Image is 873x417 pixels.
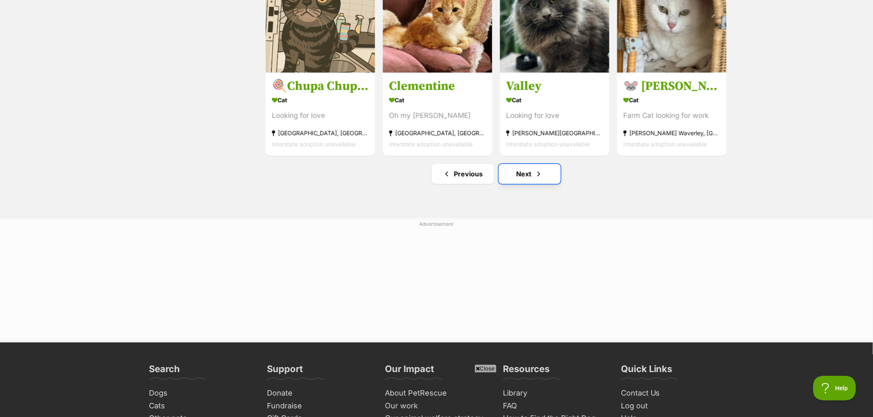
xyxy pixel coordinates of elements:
[623,127,720,138] div: [PERSON_NAME] Waverley, [GEOGRAPHIC_DATA]
[389,78,486,94] h3: Clementine
[474,364,497,372] span: Close
[267,363,303,380] h3: Support
[618,400,727,412] a: Log out
[621,363,672,380] h3: Quick Links
[272,141,356,148] span: Interstate adoption unavailable
[146,400,255,412] a: Cats
[272,94,369,106] div: Cat
[236,231,637,334] iframe: Advertisement
[383,72,492,156] a: Clementine Cat Oh my [PERSON_NAME] [GEOGRAPHIC_DATA], [GEOGRAPHIC_DATA] Interstate adoption unava...
[506,94,603,106] div: Cat
[623,110,720,121] div: Farm Cat looking for work
[389,110,486,121] div: Oh my [PERSON_NAME]
[266,72,375,156] a: 🍭Chupa Chup🍭 Cat Looking for love [GEOGRAPHIC_DATA], [GEOGRAPHIC_DATA] Interstate adoption unavai...
[272,127,369,138] div: [GEOGRAPHIC_DATA], [GEOGRAPHIC_DATA]
[272,110,369,121] div: Looking for love
[389,127,486,138] div: [GEOGRAPHIC_DATA], [GEOGRAPHIC_DATA]
[503,363,550,380] h3: Resources
[389,94,486,106] div: Cat
[813,376,856,401] iframe: Help Scout Beacon - Open
[264,400,373,412] a: Fundraise
[265,164,727,184] nav: Pagination
[264,387,373,400] a: Donate
[506,110,603,121] div: Looking for love
[286,376,587,413] iframe: Advertisement
[623,141,707,148] span: Interstate adoption unavailable
[499,164,561,184] a: Next page
[623,94,720,106] div: Cat
[149,363,180,380] h3: Search
[618,387,727,400] a: Contact Us
[506,127,603,138] div: [PERSON_NAME][GEOGRAPHIC_DATA]
[623,78,720,94] h3: 🐭 [PERSON_NAME] 🐭
[617,72,727,156] a: 🐭 [PERSON_NAME] 🐭 Cat Farm Cat looking for work [PERSON_NAME] Waverley, [GEOGRAPHIC_DATA] Interst...
[506,141,590,148] span: Interstate adoption unavailable
[432,164,494,184] a: Previous page
[506,78,603,94] h3: Valley
[146,387,255,400] a: Dogs
[389,141,473,148] span: Interstate adoption unavailable
[500,72,609,156] a: Valley Cat Looking for love [PERSON_NAME][GEOGRAPHIC_DATA] Interstate adoption unavailable favourite
[272,78,369,94] h3: 🍭Chupa Chup🍭
[385,363,434,380] h3: Our Impact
